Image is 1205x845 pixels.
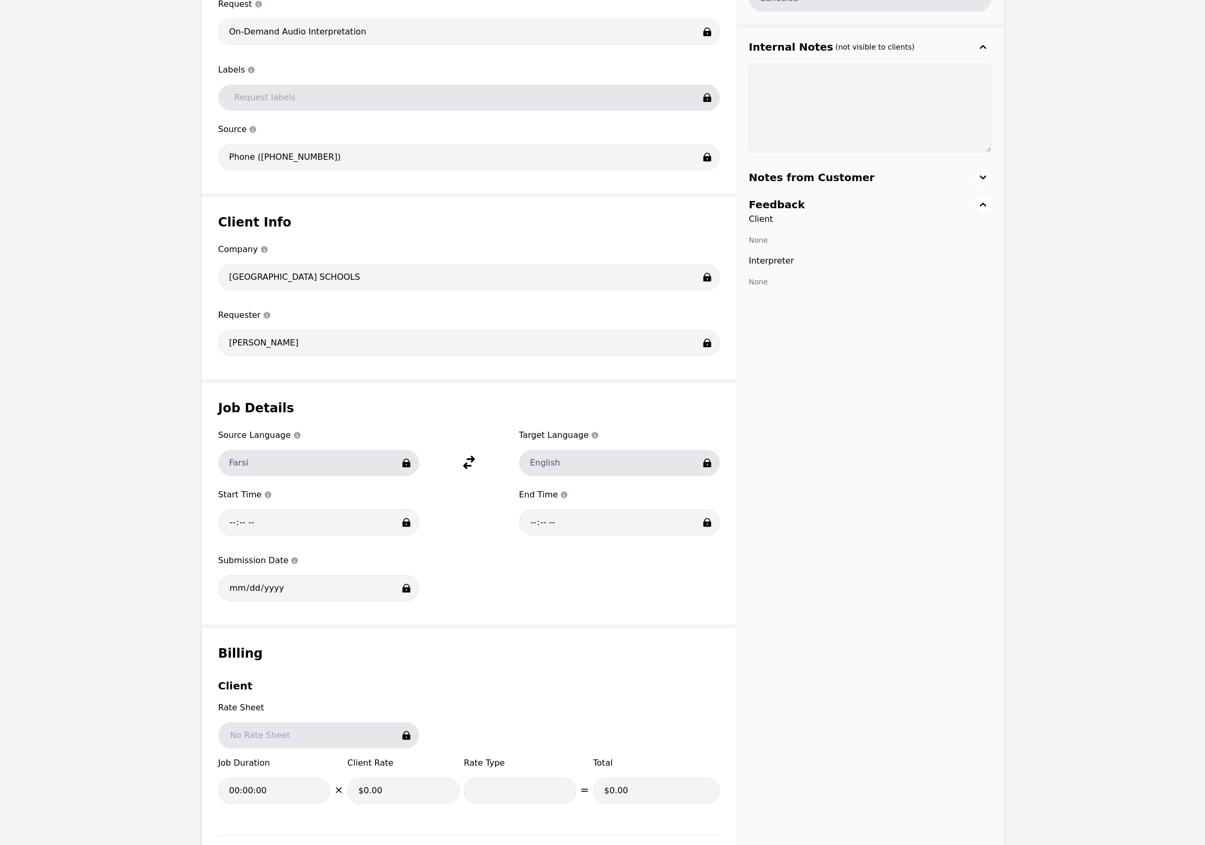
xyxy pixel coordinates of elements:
[218,645,720,662] h1: Billing
[218,757,331,769] span: Job Duration
[593,757,720,769] span: Total
[218,701,419,714] span: Rate Sheet
[334,782,343,797] span: ×
[464,757,576,769] span: Rate Type
[749,40,834,54] h3: Internal Notes
[218,123,720,136] span: Source
[580,782,589,797] span: =
[835,42,915,52] h3: (not visible to clients)
[749,278,768,286] span: None
[218,489,419,501] span: Start Time
[218,400,720,416] h1: Job Details
[218,429,419,442] span: Source Language
[218,554,419,567] span: Submission Date
[749,197,805,212] h3: Feedback
[519,429,720,442] span: Target Language
[749,213,991,225] span: Client
[218,243,720,256] span: Company
[749,236,768,244] span: None
[749,170,875,185] h3: Notes from Customer
[218,64,720,76] span: Labels
[218,309,720,322] span: Requester
[218,680,253,692] span: Client
[593,778,720,804] input: $
[749,255,991,267] span: Interpreter
[347,757,460,769] span: Client Rate
[218,214,720,231] h1: Client Info
[519,489,720,501] span: End Time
